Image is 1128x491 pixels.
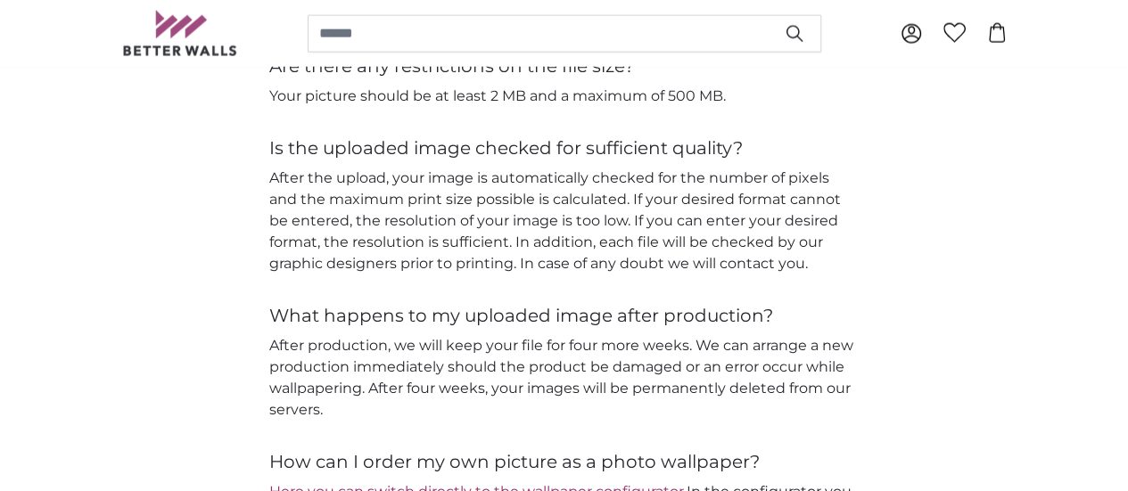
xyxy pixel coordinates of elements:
[269,449,859,474] h4: How can I order my own picture as a photo wallpaper?
[269,86,859,107] p: Your picture should be at least 2 MB and a maximum of 500 MB.
[269,135,859,160] h4: Is the uploaded image checked for sufficient quality?
[269,168,859,274] p: After the upload, your image is automatically checked for the number of pixels and the maximum pr...
[122,11,238,56] img: Betterwalls
[269,303,859,328] h4: What happens to my uploaded image after production?
[269,335,859,421] p: After production, we will keep your file for four more weeks. We can arrange a new production imm...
